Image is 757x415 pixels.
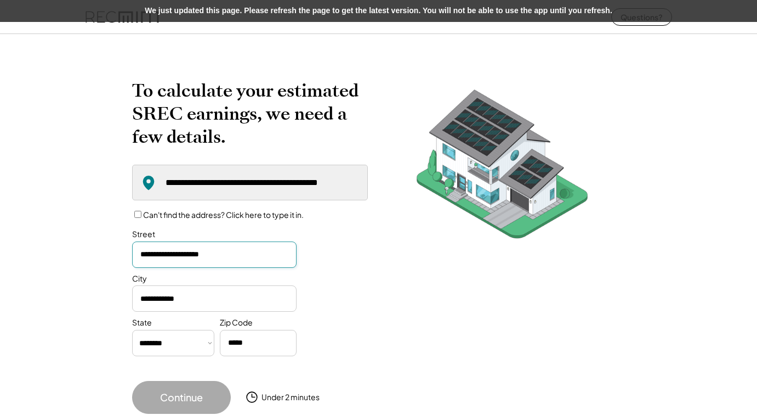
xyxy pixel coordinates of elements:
div: State [132,317,152,328]
img: RecMintArtboard%207.png [395,79,609,255]
div: Street [132,229,155,240]
div: City [132,273,147,284]
h2: To calculate your estimated SREC earnings, we need a few details. [132,79,368,148]
div: Zip Code [220,317,253,328]
label: Can't find the address? Click here to type it in. [143,210,304,220]
button: Continue [132,381,231,414]
div: Under 2 minutes [261,392,320,403]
